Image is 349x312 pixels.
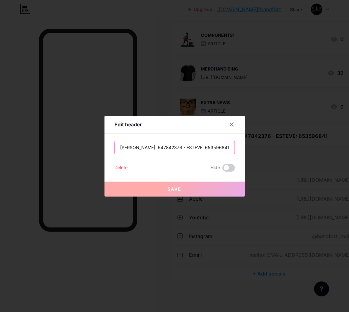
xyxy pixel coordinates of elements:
div: Edit header [114,121,142,128]
span: Hide [211,164,220,172]
span: Save [167,186,182,192]
input: Title [115,141,235,154]
div: Delete [114,164,128,172]
button: Save [104,182,245,197]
